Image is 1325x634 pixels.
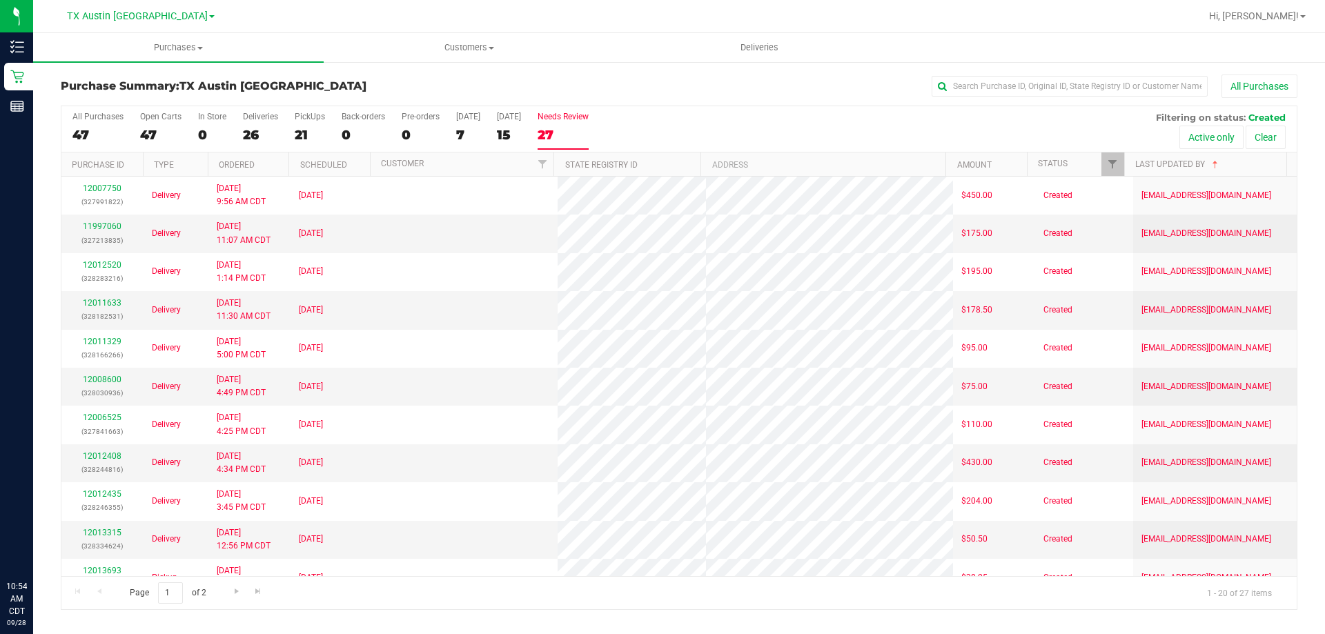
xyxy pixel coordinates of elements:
[1043,304,1072,317] span: Created
[299,304,323,317] span: [DATE]
[217,182,266,208] span: [DATE] 9:56 AM CDT
[1043,456,1072,469] span: Created
[1043,341,1072,355] span: Created
[83,337,121,346] a: 12011329
[83,413,121,422] a: 12006525
[1141,571,1271,584] span: [EMAIL_ADDRESS][DOMAIN_NAME]
[961,571,988,584] span: $38.25
[295,112,325,121] div: PickUps
[10,40,24,54] inline-svg: Inventory
[324,41,614,54] span: Customers
[217,220,271,246] span: [DATE] 11:07 AM CDT
[1141,456,1271,469] span: [EMAIL_ADDRESS][DOMAIN_NAME]
[152,495,181,508] span: Delivery
[83,451,121,461] a: 12012408
[152,571,177,584] span: Pickup
[1246,126,1286,149] button: Clear
[961,341,988,355] span: $95.00
[83,184,121,193] a: 12007750
[217,488,266,514] span: [DATE] 3:45 PM CDT
[83,489,121,499] a: 12012435
[1141,418,1271,431] span: [EMAIL_ADDRESS][DOMAIN_NAME]
[217,564,271,591] span: [DATE] 11:11 AM CDT
[299,227,323,240] span: [DATE]
[6,617,27,628] p: 09/28
[1141,380,1271,393] span: [EMAIL_ADDRESS][DOMAIN_NAME]
[456,127,480,143] div: 7
[1043,495,1072,508] span: Created
[1141,189,1271,202] span: [EMAIL_ADDRESS][DOMAIN_NAME]
[72,112,124,121] div: All Purchases
[140,112,181,121] div: Open Carts
[1043,380,1072,393] span: Created
[70,501,135,514] p: (328246355)
[961,495,992,508] span: $204.00
[70,463,135,476] p: (328244816)
[1043,265,1072,278] span: Created
[932,76,1208,97] input: Search Purchase ID, Original ID, State Registry ID or Customer Name...
[497,127,521,143] div: 15
[295,127,325,143] div: 21
[1141,533,1271,546] span: [EMAIL_ADDRESS][DOMAIN_NAME]
[299,456,323,469] span: [DATE]
[1141,304,1271,317] span: [EMAIL_ADDRESS][DOMAIN_NAME]
[531,152,553,176] a: Filter
[217,411,266,437] span: [DATE] 4:25 PM CDT
[217,259,266,285] span: [DATE] 1:14 PM CDT
[961,265,992,278] span: $195.00
[1141,495,1271,508] span: [EMAIL_ADDRESS][DOMAIN_NAME]
[33,41,324,54] span: Purchases
[83,298,121,308] a: 12011633
[1038,159,1068,168] a: Status
[1209,10,1299,21] span: Hi, [PERSON_NAME]!
[243,127,278,143] div: 26
[722,41,797,54] span: Deliveries
[83,566,121,575] a: 12013693
[1043,418,1072,431] span: Created
[1179,126,1244,149] button: Active only
[70,310,135,323] p: (328182531)
[614,33,905,62] a: Deliveries
[72,160,124,170] a: Purchase ID
[152,380,181,393] span: Delivery
[700,152,945,177] th: Address
[70,272,135,285] p: (328283216)
[152,418,181,431] span: Delivery
[1141,265,1271,278] span: [EMAIL_ADDRESS][DOMAIN_NAME]
[140,127,181,143] div: 47
[299,533,323,546] span: [DATE]
[154,160,174,170] a: Type
[10,70,24,83] inline-svg: Retail
[324,33,614,62] a: Customers
[538,127,589,143] div: 27
[158,582,183,604] input: 1
[381,159,424,168] a: Customer
[6,580,27,617] p: 10:54 AM CDT
[961,533,988,546] span: $50.50
[456,112,480,121] div: [DATE]
[70,425,135,438] p: (327841663)
[152,304,181,317] span: Delivery
[538,112,589,121] div: Needs Review
[1043,571,1072,584] span: Created
[342,112,385,121] div: Back-orders
[70,348,135,361] p: (328166266)
[961,418,992,431] span: $110.00
[1248,112,1286,123] span: Created
[217,373,266,399] span: [DATE] 4:49 PM CDT
[72,127,124,143] div: 47
[83,528,121,537] a: 12013315
[152,227,181,240] span: Delivery
[14,524,55,565] iframe: Resource center
[299,341,323,355] span: [DATE]
[83,375,121,384] a: 12008600
[198,127,226,143] div: 0
[1101,152,1124,176] a: Filter
[1141,341,1271,355] span: [EMAIL_ADDRESS][DOMAIN_NAME]
[10,99,24,113] inline-svg: Reports
[70,539,135,553] p: (328334624)
[402,112,440,121] div: Pre-orders
[1043,533,1072,546] span: Created
[70,234,135,247] p: (327213835)
[961,227,992,240] span: $175.00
